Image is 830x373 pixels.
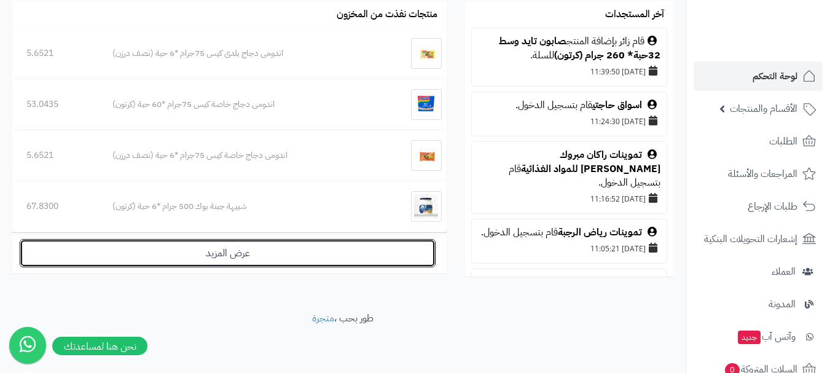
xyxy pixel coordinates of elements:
div: [DATE] 11:39:50 [478,63,660,80]
a: صابون تايد وسط 32حبة* 260 جرام (كرتون) [499,34,660,63]
div: 67.8300 [26,200,84,213]
div: قام بتسجيل الدخول. [478,98,660,112]
a: وآتس آبجديد [694,322,823,351]
div: [DATE] 11:24:30 [478,112,660,130]
a: اسواق حاجتي [592,98,642,112]
div: قام زائر بإضافة المنتج للسلة. [478,34,660,63]
div: قام بتسجيل الدخول. [478,226,660,240]
a: الطلبات [694,127,823,156]
a: تموينات رياض الرجبة [558,275,642,289]
a: العملاء [694,257,823,286]
a: المدونة [694,289,823,319]
span: العملاء [772,263,796,280]
img: اندومى دجاج خاصة كيس 75جرام *60 حبة (كرتون) [411,89,442,120]
a: المراجعات والأسئلة [694,159,823,189]
a: تموينات رياض الرجبة [558,225,642,240]
div: قام . [478,275,660,289]
a: عرض المزيد [20,239,436,267]
span: المراجعات والأسئلة [728,165,797,183]
div: شبيهة جبنة بوك 500 جرام *6 حبة (كرتون) [112,200,375,213]
div: قام بتسجيل الدخول. [478,148,660,190]
span: الطلبات [769,133,797,150]
span: طلبات الإرجاع [748,198,797,215]
span: المدونة [769,296,796,313]
img: شبيهة جبنة بوك 500 جرام *6 حبة (كرتون) [411,191,442,222]
a: بطلب جديد [499,275,546,289]
div: 5.6521 [26,149,84,162]
a: تموينات راكان مبروك [PERSON_NAME] للمواد الغذائية [521,147,660,176]
span: لوحة التحكم [753,68,797,85]
a: متجرة [312,311,334,326]
span: جديد [738,331,761,344]
span: الأقسام والمنتجات [730,100,797,117]
a: طلبات الإرجاع [694,192,823,221]
img: اندومى دجاج خاصة كيس 75جرام *6 حبة (نصف درزن) [411,140,442,171]
div: اندومى دجاج بلدى كيس 75جرام *6 حبة (نصف درزن) [112,47,375,60]
div: 5.6521 [26,47,84,60]
div: اندومى دجاج خاصة كيس 75جرام *60 حبة (كرتون) [112,98,375,111]
h3: منتجات نفذت من المخزون [337,9,437,20]
div: [DATE] 11:16:52 [478,190,660,207]
a: لوحة التحكم [694,61,823,91]
a: إشعارات التحويلات البنكية [694,224,823,254]
div: [DATE] 11:05:21 [478,240,660,257]
span: وآتس آب [737,328,796,345]
img: اندومى دجاج بلدى كيس 75جرام *6 حبة (نصف درزن) [411,38,442,69]
div: 53.0435 [26,98,84,111]
span: إشعارات التحويلات البنكية [704,230,797,248]
div: اندومى دجاج خاصة كيس 75جرام *6 حبة (نصف درزن) [112,149,375,162]
h3: آخر المستجدات [605,9,664,20]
